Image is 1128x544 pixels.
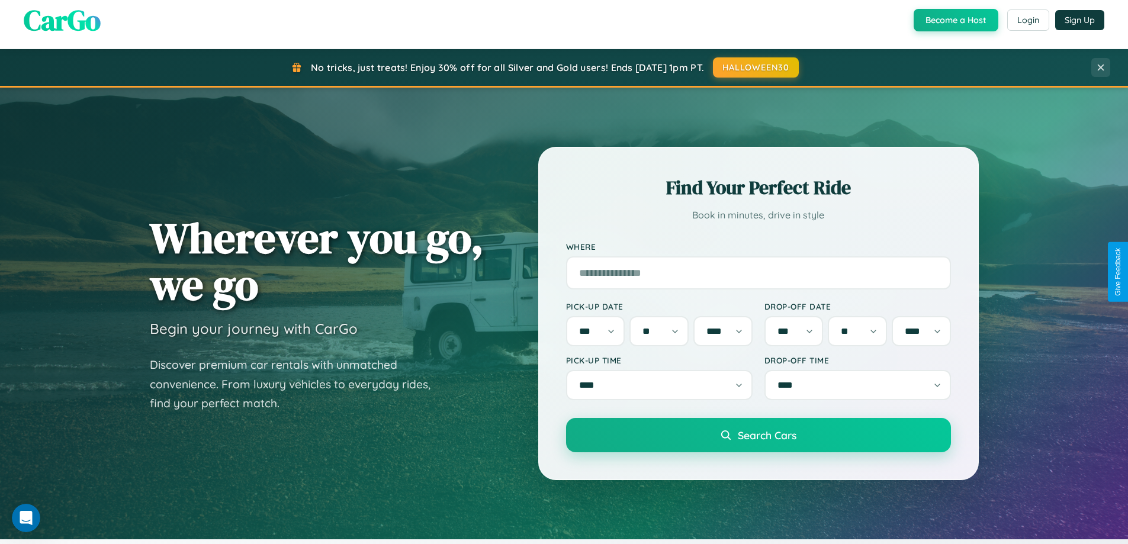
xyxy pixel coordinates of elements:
button: Search Cars [566,418,951,452]
button: HALLOWEEN30 [713,57,799,78]
label: Where [566,242,951,252]
iframe: Intercom live chat [12,504,40,532]
label: Pick-up Date [566,301,753,311]
p: Book in minutes, drive in style [566,207,951,224]
div: Give Feedback [1114,248,1122,296]
span: CarGo [24,1,101,40]
button: Login [1007,9,1049,31]
span: Search Cars [738,429,796,442]
h1: Wherever you go, we go [150,214,484,308]
p: Discover premium car rentals with unmatched convenience. From luxury vehicles to everyday rides, ... [150,355,446,413]
button: Sign Up [1055,10,1104,30]
label: Drop-off Time [764,355,951,365]
label: Pick-up Time [566,355,753,365]
label: Drop-off Date [764,301,951,311]
h2: Find Your Perfect Ride [566,175,951,201]
h3: Begin your journey with CarGo [150,320,358,337]
span: No tricks, just treats! Enjoy 30% off for all Silver and Gold users! Ends [DATE] 1pm PT. [311,62,704,73]
button: Become a Host [914,9,998,31]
